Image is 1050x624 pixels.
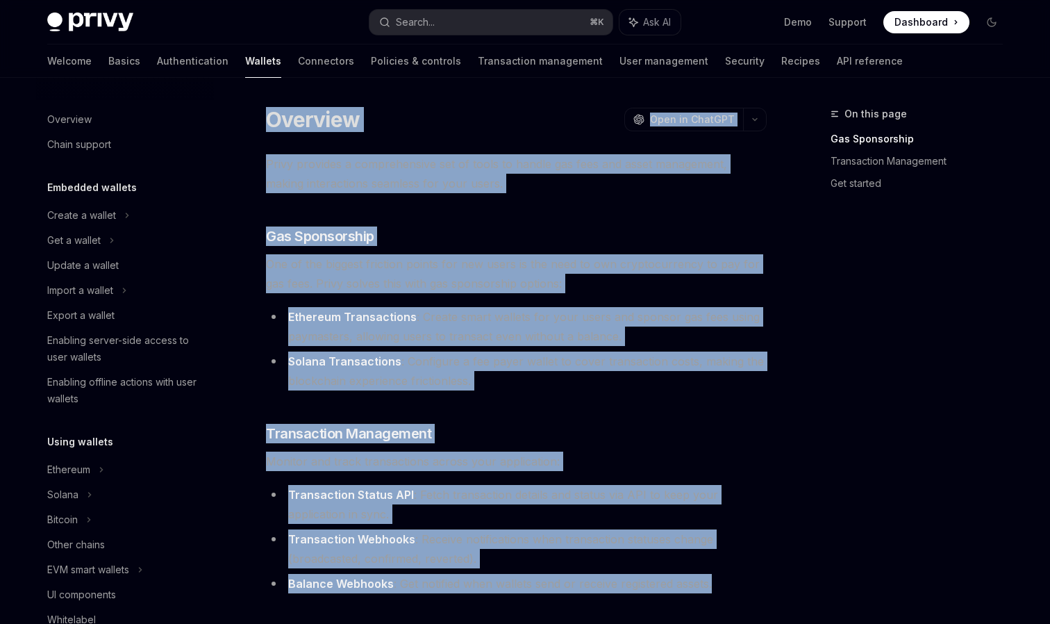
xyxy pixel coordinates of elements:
div: Search... [396,14,435,31]
button: Search...⌘K [369,10,612,35]
a: Update a wallet [36,253,214,278]
button: Open in ChatGPT [624,108,743,131]
span: ⌘ K [590,17,604,28]
a: Transaction Management [831,150,1014,172]
span: One of the biggest friction points for new users is the need to own cryptocurrency to pay for gas... [266,254,767,293]
div: Enabling offline actions with user wallets [47,374,206,407]
a: Wallets [245,44,281,78]
li: : Create smart wallets for your users and sponsor gas fees using paymasters, allowing users to tr... [266,307,767,346]
h5: Embedded wallets [47,179,137,196]
span: Dashboard [894,15,948,29]
div: Other chains [47,536,105,553]
strong: Balance Webhooks [288,577,394,591]
a: Get started [831,172,1014,195]
a: Chain support [36,132,214,157]
a: Welcome [47,44,92,78]
div: Overview [47,111,92,128]
button: Toggle dark mode [981,11,1003,33]
div: Import a wallet [47,282,113,299]
div: Solana [47,486,78,503]
div: Chain support [47,136,111,153]
a: Connectors [298,44,354,78]
a: Overview [36,107,214,132]
span: Monitor and track transactions across your application: [266,452,767,471]
span: Ask AI [643,15,671,29]
span: On this page [844,106,907,122]
a: Other chains [36,532,214,557]
strong: Transaction Webhooks [288,532,415,546]
button: Ask AI [619,10,681,35]
h5: Using wallets [47,434,113,450]
span: Open in ChatGPT [650,113,735,126]
span: Transaction Management [266,424,431,443]
div: Get a wallet [47,232,101,249]
a: Recipes [781,44,820,78]
a: Enabling server-side access to user wallets [36,328,214,370]
span: Privy provides a comprehensive set of tools to handle gas fees and asset management, making inter... [266,154,767,193]
a: Support [828,15,867,29]
a: Gas Sponsorship [831,128,1014,150]
strong: Ethereum Transactions [288,310,417,324]
strong: Solana Transactions [288,354,401,368]
a: Demo [784,15,812,29]
a: Basics [108,44,140,78]
li: : Get notified when wallets send or receive registered assets. [266,574,767,593]
h1: Overview [266,107,360,132]
li: : Receive notifications when transaction statuses change (broadcasted, confirmed, reverted). [266,529,767,568]
a: API reference [837,44,903,78]
span: Gas Sponsorship [266,227,374,246]
div: EVM smart wallets [47,561,129,578]
li: : Configure a fee payer wallet to cover transaction costs, making the blockchain experience frict... [266,352,767,391]
a: Policies & controls [371,44,461,78]
a: Transaction management [478,44,603,78]
a: Enabling offline actions with user wallets [36,370,214,411]
a: User management [619,44,708,78]
a: Security [725,44,765,78]
div: Bitcoin [47,511,78,528]
a: Dashboard [883,11,969,33]
div: Export a wallet [47,307,115,324]
a: UI components [36,582,214,607]
a: Authentication [157,44,228,78]
div: Create a wallet [47,207,116,224]
img: dark logo [47,13,133,32]
li: : Fetch transaction details and status via API to keep your application in sync. [266,485,767,524]
strong: Transaction Status API [288,488,414,502]
div: UI components [47,586,116,603]
div: Ethereum [47,461,90,478]
div: Update a wallet [47,257,119,274]
div: Enabling server-side access to user wallets [47,332,206,366]
a: Export a wallet [36,303,214,328]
